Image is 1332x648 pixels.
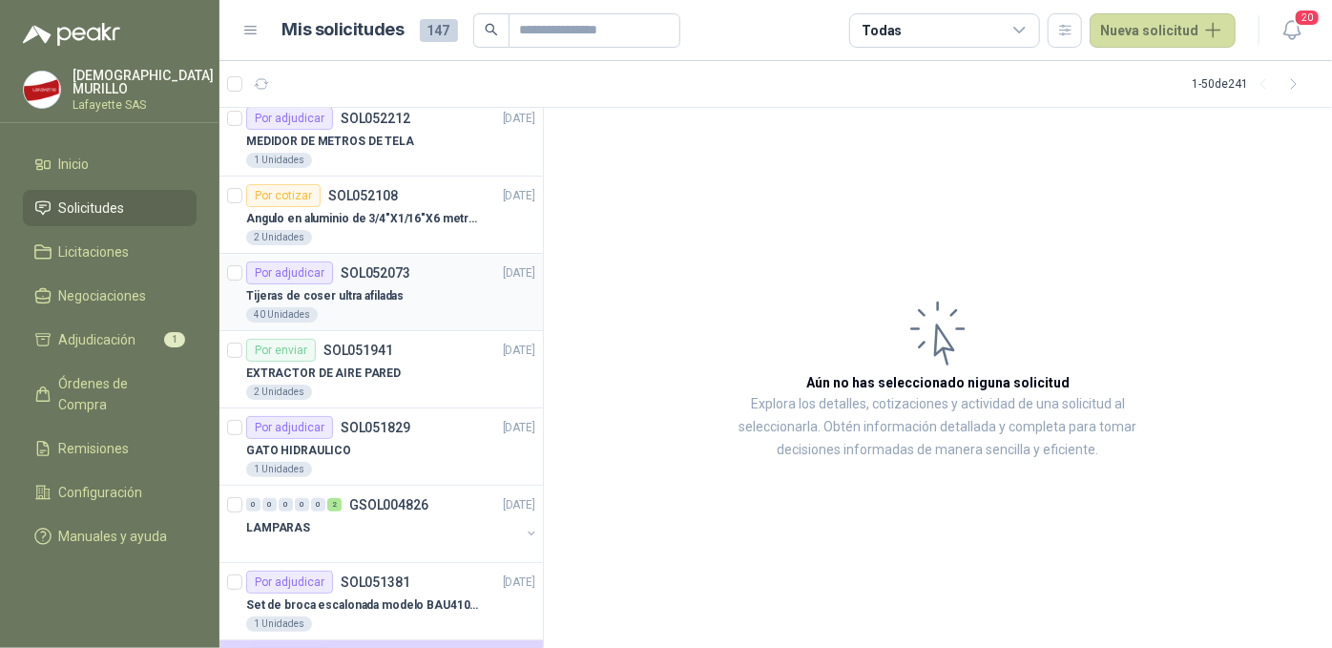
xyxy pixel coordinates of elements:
[503,496,535,514] p: [DATE]
[246,107,333,130] div: Por adjudicar
[246,617,312,632] div: 1 Unidades
[24,72,60,108] img: Company Logo
[59,438,130,459] span: Remisiones
[219,331,543,408] a: Por enviarSOL051941[DATE] EXTRACTOR DE AIRE PARED2 Unidades
[23,23,120,46] img: Logo peakr
[420,19,458,42] span: 147
[246,498,260,512] div: 0
[246,133,414,151] p: MEDIDOR DE METROS DE TELA
[59,154,90,175] span: Inicio
[23,322,197,358] a: Adjudicación1
[323,344,393,357] p: SOL051941
[735,393,1141,462] p: Explora los detalles, cotizaciones y actividad de una solicitud al seleccionarla. Obtén informaci...
[503,264,535,282] p: [DATE]
[246,571,333,594] div: Por adjudicar
[262,498,277,512] div: 0
[341,575,410,589] p: SOL051381
[246,519,310,537] p: LAMPARAS
[23,278,197,314] a: Negociaciones
[503,342,535,360] p: [DATE]
[246,442,351,460] p: GATO HIDRAULICO
[23,518,197,554] a: Manuales y ayuda
[806,372,1070,393] h3: Aún no has seleccionado niguna solicitud
[503,419,535,437] p: [DATE]
[485,23,498,36] span: search
[246,287,404,305] p: Tijeras de coser ultra afiladas
[328,189,398,202] p: SOL052108
[59,329,136,350] span: Adjudicación
[246,596,484,615] p: Set de broca escalonada modelo BAU410119
[219,177,543,254] a: Por cotizarSOL052108[DATE] Angulo en aluminio de 3/4"X1/16"X6 metros color Anolok2 Unidades
[59,241,130,262] span: Licitaciones
[246,153,312,168] div: 1 Unidades
[1192,69,1309,99] div: 1 - 50 de 241
[59,285,147,306] span: Negociaciones
[23,366,197,423] a: Órdenes de Compra
[23,190,197,226] a: Solicitudes
[1090,13,1236,48] button: Nueva solicitud
[246,210,484,228] p: Angulo en aluminio de 3/4"X1/16"X6 metros color Anolok
[246,416,333,439] div: Por adjudicar
[246,307,318,323] div: 40 Unidades
[219,563,543,640] a: Por adjudicarSOL051381[DATE] Set de broca escalonada modelo BAU4101191 Unidades
[349,498,428,512] p: GSOL004826
[23,474,197,511] a: Configuración
[246,365,401,383] p: EXTRACTOR DE AIRE PARED
[59,526,168,547] span: Manuales y ayuda
[295,498,309,512] div: 0
[246,261,333,284] div: Por adjudicar
[341,112,410,125] p: SOL052212
[341,266,410,280] p: SOL052073
[164,332,185,347] span: 1
[282,16,405,44] h1: Mis solicitudes
[219,408,543,486] a: Por adjudicarSOL051829[DATE] GATO HIDRAULICO1 Unidades
[279,498,293,512] div: 0
[59,482,143,503] span: Configuración
[246,493,539,554] a: 0 0 0 0 0 2 GSOL004826[DATE] LAMPARAS
[503,187,535,205] p: [DATE]
[219,99,543,177] a: Por adjudicarSOL052212[DATE] MEDIDOR DE METROS DE TELA1 Unidades
[73,69,214,95] p: [DEMOGRAPHIC_DATA] MURILLO
[246,184,321,207] div: Por cotizar
[327,498,342,512] div: 2
[246,462,312,477] div: 1 Unidades
[23,146,197,182] a: Inicio
[59,373,178,415] span: Órdenes de Compra
[219,254,543,331] a: Por adjudicarSOL052073[DATE] Tijeras de coser ultra afiladas40 Unidades
[503,110,535,128] p: [DATE]
[341,421,410,434] p: SOL051829
[1275,13,1309,48] button: 20
[59,198,125,219] span: Solicitudes
[1294,9,1321,27] span: 20
[311,498,325,512] div: 0
[23,234,197,270] a: Licitaciones
[246,385,312,400] div: 2 Unidades
[503,574,535,592] p: [DATE]
[862,20,902,41] div: Todas
[246,230,312,245] div: 2 Unidades
[73,99,214,111] p: Lafayette SAS
[23,430,197,467] a: Remisiones
[246,339,316,362] div: Por enviar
